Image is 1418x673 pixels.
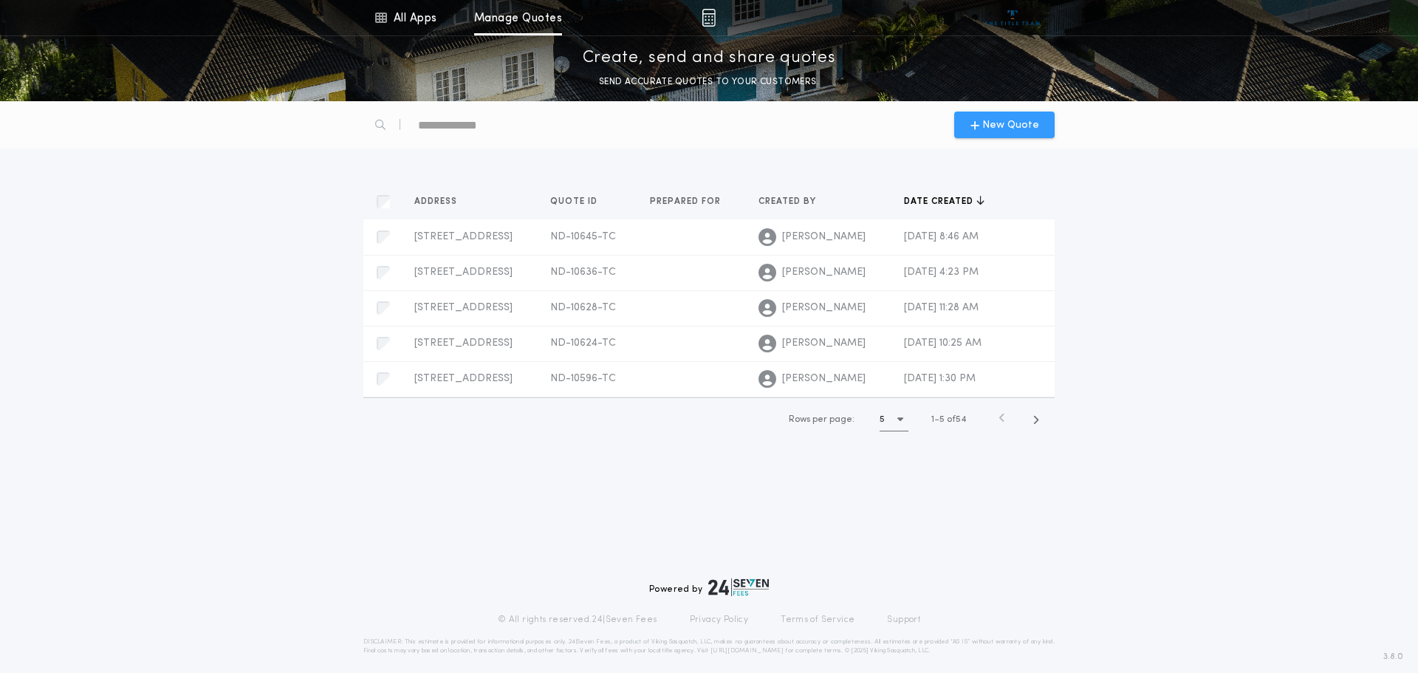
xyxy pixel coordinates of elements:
[550,302,616,313] span: ND-10628-TC
[550,194,609,209] button: Quote ID
[782,372,866,386] span: [PERSON_NAME]
[758,194,827,209] button: Created by
[880,408,908,431] button: 5
[550,373,616,384] span: ND-10596-TC
[985,10,1041,25] img: vs-icon
[690,614,749,626] a: Privacy Policy
[414,231,513,242] span: [STREET_ADDRESS]
[931,415,934,424] span: 1
[702,9,716,27] img: img
[414,373,513,384] span: [STREET_ADDRESS]
[414,194,468,209] button: Address
[649,578,769,596] div: Powered by
[414,302,513,313] span: [STREET_ADDRESS]
[1383,650,1403,663] span: 3.8.0
[550,196,600,208] span: Quote ID
[708,578,769,596] img: logo
[880,412,885,427] h1: 5
[758,196,819,208] span: Created by
[982,117,1039,133] span: New Quote
[414,196,460,208] span: Address
[904,338,982,349] span: [DATE] 10:25 AM
[904,302,979,313] span: [DATE] 11:28 AM
[782,336,866,351] span: [PERSON_NAME]
[782,301,866,315] span: [PERSON_NAME]
[414,338,513,349] span: [STREET_ADDRESS]
[904,194,984,209] button: Date created
[498,614,657,626] p: © All rights reserved. 24|Seven Fees
[363,638,1055,655] p: DISCLAIMER: This estimate is provided for informational purposes only. 24|Seven Fees, a product o...
[414,267,513,278] span: [STREET_ADDRESS]
[550,338,616,349] span: ND-10624-TC
[650,196,724,208] span: Prepared for
[947,413,966,426] span: of 54
[710,648,784,654] a: [URL][DOMAIN_NAME]
[782,230,866,245] span: [PERSON_NAME]
[904,373,976,384] span: [DATE] 1:30 PM
[781,614,854,626] a: Terms of Service
[550,231,616,242] span: ND-10645-TC
[550,267,616,278] span: ND-10636-TC
[939,415,945,424] span: 5
[789,415,854,424] span: Rows per page:
[904,231,979,242] span: [DATE] 8:46 AM
[954,112,1055,138] button: New Quote
[904,196,976,208] span: Date created
[599,75,819,89] p: SEND ACCURATE QUOTES TO YOUR CUSTOMERS.
[583,47,836,70] p: Create, send and share quotes
[887,614,920,626] a: Support
[904,267,979,278] span: [DATE] 4:23 PM
[782,265,866,280] span: [PERSON_NAME]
